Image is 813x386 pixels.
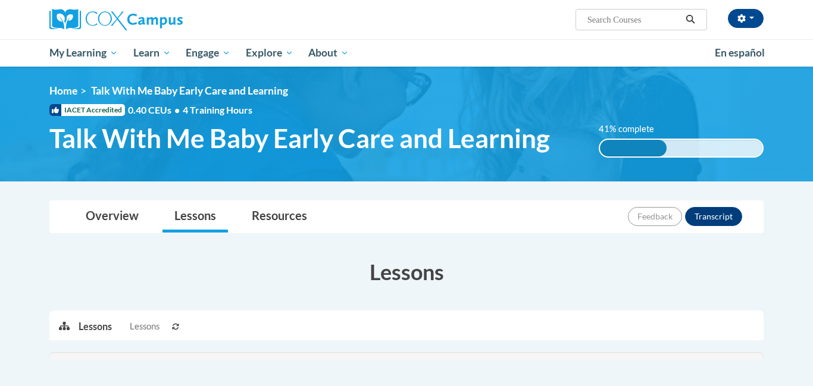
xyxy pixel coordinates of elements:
a: Explore [238,39,301,67]
a: Home [49,84,77,97]
a: Resources [240,201,319,233]
span: • [174,104,180,115]
span: 0.40 CEUs [128,103,183,117]
span: Engage [186,46,230,60]
a: Learn [126,39,179,67]
a: My Learning [42,39,126,67]
button: Feedback [628,207,682,226]
a: About [301,39,357,67]
span: My Learning [49,46,118,60]
span: Talk With Me Baby Early Care and Learning [49,123,550,154]
img: Cox Campus [49,9,183,30]
span: Explore [246,46,293,60]
div: Main menu [32,39,781,67]
span: 4 Training Hours [183,104,252,115]
label: 41% complete [599,123,667,136]
input: Search Courses [586,12,681,27]
button: Account Settings [728,9,764,28]
a: En español [707,40,773,65]
a: Overview [74,201,151,233]
a: Lessons [162,201,228,233]
span: Learn [133,46,171,60]
button: Search [681,12,699,27]
span: IACET Accredited [49,104,125,116]
h3: Lessons [49,257,764,287]
a: Cox Campus [49,9,276,30]
p: Lessons [79,320,112,333]
span: About [308,46,349,60]
div: 41% complete [600,140,667,156]
span: Lessons [130,320,160,333]
span: Talk With Me Baby Early Care and Learning [91,84,288,97]
a: Engage [178,39,238,67]
span: En español [715,46,765,59]
button: Transcript [685,207,742,226]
